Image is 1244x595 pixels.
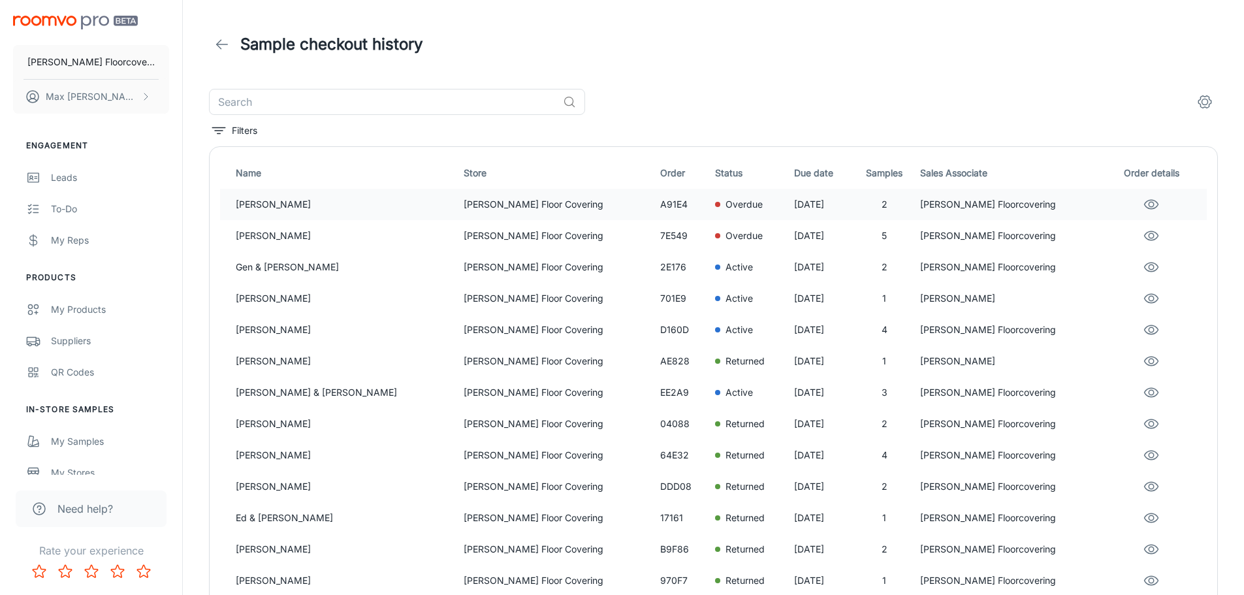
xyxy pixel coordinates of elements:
p: [PERSON_NAME] Floorcovering [920,542,1101,556]
p: [PERSON_NAME] Floorcovering [920,385,1101,400]
button: Rate 5 star [131,558,157,585]
p: AE828 [660,354,705,368]
p: [PERSON_NAME] [920,291,1101,306]
p: [DATE] [794,291,849,306]
p: [DATE] [794,417,849,431]
p: [DATE] [794,260,849,274]
p: Returned [726,417,765,431]
div: My Stores [51,466,169,480]
p: 1 [859,511,910,525]
p: Max [PERSON_NAME] [46,89,138,104]
p: [DATE] [794,448,849,462]
h1: Sample checkout history [240,33,423,56]
p: DDD08 [660,479,705,494]
button: [PERSON_NAME] Floorcovering [13,45,169,79]
p: Overdue [726,229,763,243]
p: Returned [726,479,765,494]
p: [PERSON_NAME] Floor Covering [464,229,650,243]
p: [PERSON_NAME] Floorcovering [920,323,1101,337]
th: Due date [789,157,854,189]
p: 3 [859,385,910,400]
p: 1 [859,573,910,588]
p: [PERSON_NAME] Floor Covering [464,197,650,212]
p: A91E4 [660,197,705,212]
p: [DATE] [794,323,849,337]
p: [PERSON_NAME] Floor Covering [464,448,650,462]
p: [PERSON_NAME] Floorcovering [920,417,1101,431]
div: QR Codes [51,365,169,379]
p: [PERSON_NAME] [236,573,453,588]
p: 4 [859,323,910,337]
img: Roomvo PRO Beta [13,16,138,29]
p: [PERSON_NAME] Floor Covering [464,323,650,337]
p: [DATE] [794,479,849,494]
p: 5 [859,229,910,243]
p: Returned [726,573,765,588]
p: [DATE] [794,354,849,368]
th: Samples [853,157,915,189]
button: eye [1138,536,1164,562]
p: [PERSON_NAME] [236,354,453,368]
button: columns [1192,89,1218,115]
p: [PERSON_NAME] Floor Covering [464,511,650,525]
button: eye [1138,317,1164,343]
button: Rate 1 star [26,558,52,585]
p: Active [726,323,753,337]
p: Active [726,260,753,274]
p: 64E32 [660,448,705,462]
p: 970F7 [660,573,705,588]
p: 2 [859,417,910,431]
p: [PERSON_NAME] Floor Covering [464,542,650,556]
p: 2E176 [660,260,705,274]
button: eye [1138,442,1164,468]
div: My Products [51,302,169,317]
p: [DATE] [794,385,849,400]
button: eye [1138,348,1164,374]
p: [PERSON_NAME] [236,291,453,306]
th: Status [710,157,788,189]
button: eye [1138,223,1164,249]
th: Store [458,157,655,189]
button: eye [1138,411,1164,437]
p: 2 [859,260,910,274]
p: [DATE] [794,573,849,588]
th: Order [655,157,710,189]
p: [PERSON_NAME] Floor Covering [464,354,650,368]
p: Ed & [PERSON_NAME] [236,511,453,525]
p: Returned [726,511,765,525]
button: eye [1138,191,1164,217]
button: eye [1138,474,1164,500]
p: Gen & [PERSON_NAME] [236,260,453,274]
p: [PERSON_NAME] [236,229,453,243]
div: To-do [51,202,169,216]
input: Search [209,89,558,115]
p: [PERSON_NAME] Floorcovering [920,260,1101,274]
p: Filters [232,123,257,138]
p: [PERSON_NAME] Floor Covering [464,260,650,274]
p: [DATE] [794,229,849,243]
p: D160D [660,323,705,337]
button: eye [1138,285,1164,312]
span: Need help? [57,501,113,517]
p: 7E549 [660,229,705,243]
p: Overdue [726,197,763,212]
p: 2 [859,197,910,212]
p: [PERSON_NAME] [236,479,453,494]
div: My Reps [51,233,169,248]
p: [DATE] [794,197,849,212]
th: Order details [1107,157,1207,189]
p: 04088 [660,417,705,431]
p: [PERSON_NAME] Floor Covering [464,417,650,431]
p: [PERSON_NAME] Floorcovering [920,511,1101,525]
p: EE2A9 [660,385,705,400]
button: filter [209,120,261,141]
button: eye [1138,254,1164,280]
p: [PERSON_NAME] [236,448,453,462]
button: Rate 4 star [104,558,131,585]
p: [PERSON_NAME] Floorcovering [920,573,1101,588]
p: Returned [726,448,765,462]
div: Leads [51,170,169,185]
p: [PERSON_NAME] Floor Covering [464,479,650,494]
p: 2 [859,479,910,494]
p: 4 [859,448,910,462]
